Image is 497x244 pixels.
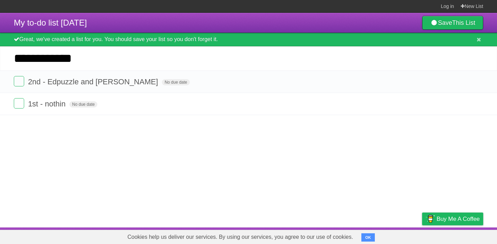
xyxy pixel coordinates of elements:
[120,230,360,244] span: Cookies help us deliver our services. By using our services, you agree to our use of cookies.
[426,213,435,225] img: Buy me a coffee
[14,76,24,86] label: Done
[28,77,160,86] span: 2nd - Edpuzzle and [PERSON_NAME]
[390,229,405,242] a: Terms
[452,19,475,26] b: This List
[14,98,24,109] label: Done
[28,100,67,108] span: 1st - nothin
[14,18,87,27] span: My to-do list [DATE]
[69,101,97,107] span: No due date
[361,233,375,242] button: OK
[422,16,483,30] a: SaveThis List
[422,213,483,225] a: Buy me a coffee
[440,229,483,242] a: Suggest a feature
[330,229,345,242] a: About
[162,79,190,85] span: No due date
[437,213,480,225] span: Buy me a coffee
[413,229,431,242] a: Privacy
[353,229,381,242] a: Developers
